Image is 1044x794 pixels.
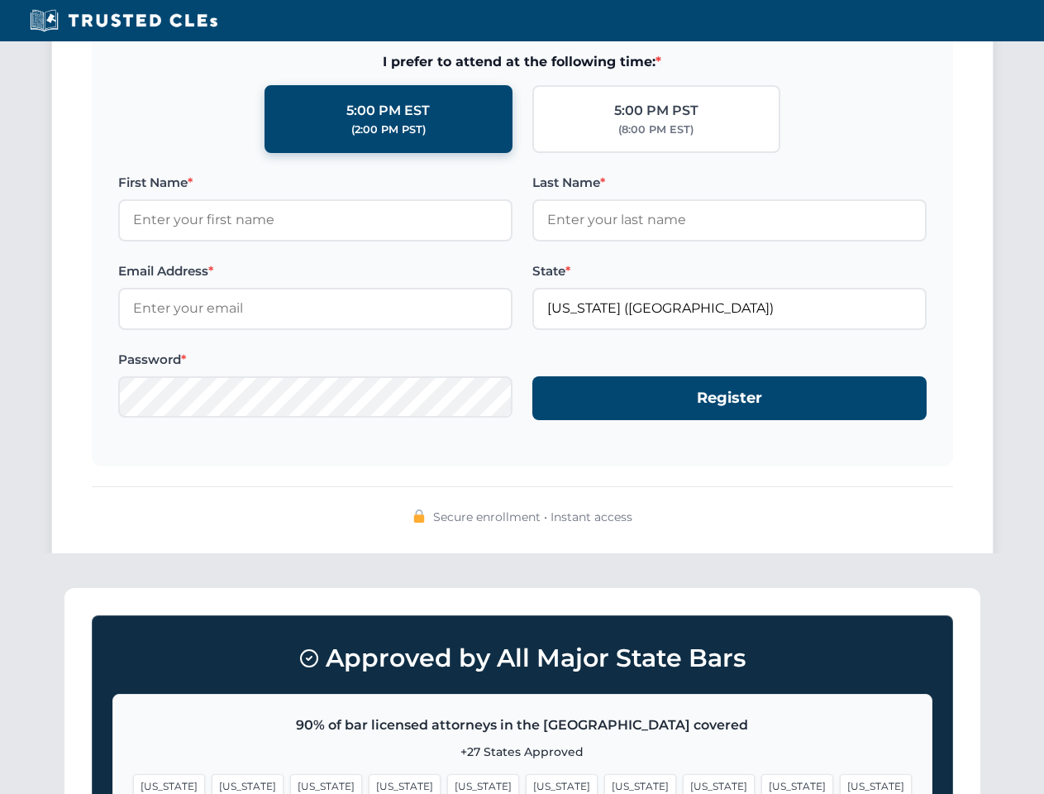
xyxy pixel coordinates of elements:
[433,508,632,526] span: Secure enrollment • Instant access
[118,51,927,73] span: I prefer to attend at the following time:
[118,261,512,281] label: Email Address
[532,173,927,193] label: Last Name
[118,173,512,193] label: First Name
[412,509,426,523] img: 🔒
[351,122,426,138] div: (2:00 PM PST)
[133,715,912,736] p: 90% of bar licensed attorneys in the [GEOGRAPHIC_DATA] covered
[532,288,927,329] input: Florida (FL)
[118,350,512,370] label: Password
[532,376,927,420] button: Register
[532,199,927,241] input: Enter your last name
[346,100,430,122] div: 5:00 PM EST
[118,288,512,329] input: Enter your email
[112,636,932,681] h3: Approved by All Major State Bars
[532,261,927,281] label: State
[133,743,912,761] p: +27 States Approved
[25,8,222,33] img: Trusted CLEs
[618,122,694,138] div: (8:00 PM EST)
[614,100,698,122] div: 5:00 PM PST
[118,199,512,241] input: Enter your first name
